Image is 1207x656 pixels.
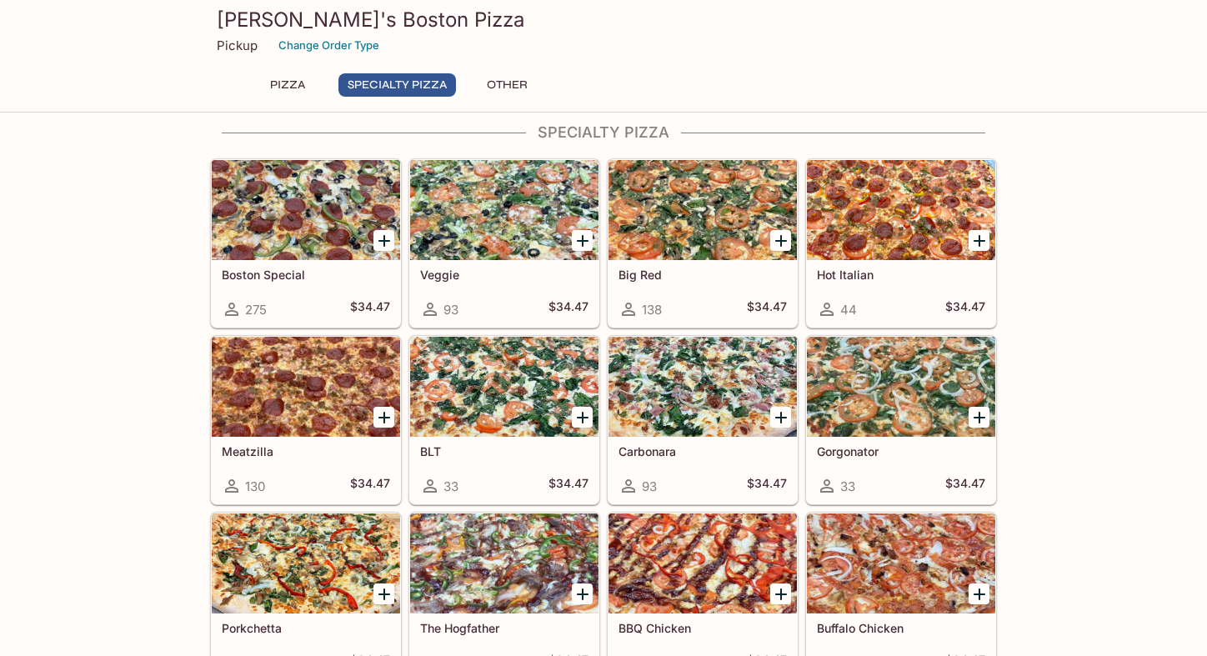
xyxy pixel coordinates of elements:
h5: Porkchetta [222,621,390,635]
button: Add Boston Special [373,230,394,251]
div: Hot Italian [807,160,995,260]
h5: BLT [420,444,588,458]
h5: $34.47 [350,476,390,496]
span: 33 [443,478,458,494]
h5: $34.47 [548,476,588,496]
h5: Carbonara [619,444,787,458]
a: Boston Special275$34.47 [211,159,401,328]
h5: $34.47 [945,299,985,319]
a: Big Red138$34.47 [608,159,798,328]
div: Boston Special [212,160,400,260]
button: Specialty Pizza [338,73,456,97]
div: BLT [410,337,598,437]
button: Add Meatzilla [373,407,394,428]
h5: Veggie [420,268,588,282]
h3: [PERSON_NAME]'s Boston Pizza [217,7,990,33]
a: Meatzilla130$34.47 [211,336,401,504]
div: Big Red [609,160,797,260]
a: BLT33$34.47 [409,336,599,504]
button: Add Carbonara [770,407,791,428]
button: Other [469,73,544,97]
h5: BBQ Chicken [619,621,787,635]
button: Add The Hogfather [572,583,593,604]
button: Add BLT [572,407,593,428]
div: Meatzilla [212,337,400,437]
div: Gorgonator [807,337,995,437]
button: Add Veggie [572,230,593,251]
h5: Meatzilla [222,444,390,458]
div: The Hogfather [410,513,598,613]
button: Add Gorgonator [969,407,989,428]
button: Add Hot Italian [969,230,989,251]
h5: Buffalo Chicken [817,621,985,635]
h5: Boston Special [222,268,390,282]
a: Carbonara93$34.47 [608,336,798,504]
div: Buffalo Chicken [807,513,995,613]
div: Carbonara [609,337,797,437]
button: Change Order Type [271,33,387,58]
button: Add Porkchetta [373,583,394,604]
h5: $34.47 [747,299,787,319]
h4: Specialty Pizza [210,123,997,142]
button: Add BBQ Chicken [770,583,791,604]
h5: Big Red [619,268,787,282]
div: BBQ Chicken [609,513,797,613]
span: 130 [245,478,265,494]
h5: The Hogfather [420,621,588,635]
span: 33 [840,478,855,494]
p: Pickup [217,38,258,53]
a: Hot Italian44$34.47 [806,159,996,328]
button: Pizza [250,73,325,97]
h5: $34.47 [945,476,985,496]
div: Porkchetta [212,513,400,613]
span: 275 [245,302,267,318]
span: 138 [642,302,662,318]
a: Gorgonator33$34.47 [806,336,996,504]
a: Veggie93$34.47 [409,159,599,328]
h5: Gorgonator [817,444,985,458]
span: 44 [840,302,857,318]
button: Add Buffalo Chicken [969,583,989,604]
h5: $34.47 [747,476,787,496]
div: Veggie [410,160,598,260]
button: Add Big Red [770,230,791,251]
h5: Hot Italian [817,268,985,282]
span: 93 [642,478,657,494]
span: 93 [443,302,458,318]
h5: $34.47 [350,299,390,319]
h5: $34.47 [548,299,588,319]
